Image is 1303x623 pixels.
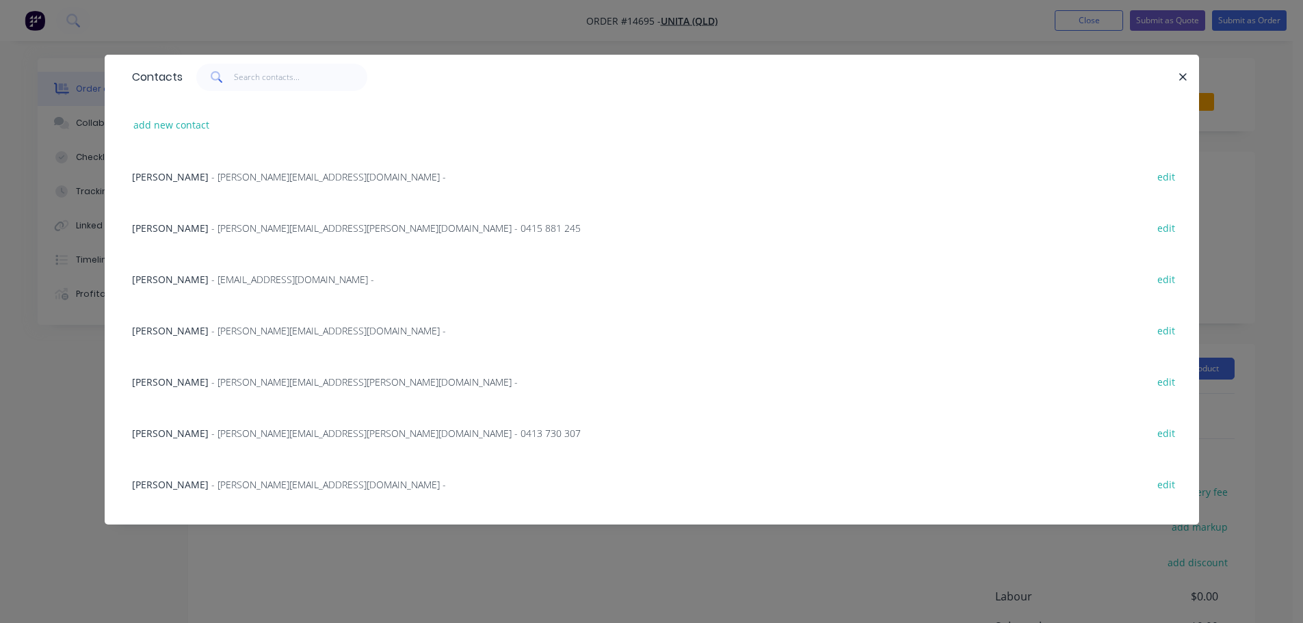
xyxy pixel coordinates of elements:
[211,170,446,183] span: - [PERSON_NAME][EMAIL_ADDRESS][DOMAIN_NAME] -
[132,170,209,183] span: [PERSON_NAME]
[211,478,446,491] span: - [PERSON_NAME][EMAIL_ADDRESS][DOMAIN_NAME] -
[132,324,209,337] span: [PERSON_NAME]
[211,375,518,388] span: - [PERSON_NAME][EMAIL_ADDRESS][PERSON_NAME][DOMAIN_NAME] -
[234,64,367,91] input: Search contacts...
[1150,372,1183,390] button: edit
[1150,475,1183,493] button: edit
[1150,167,1183,185] button: edit
[132,375,209,388] span: [PERSON_NAME]
[132,273,209,286] span: [PERSON_NAME]
[1150,423,1183,442] button: edit
[132,478,209,491] span: [PERSON_NAME]
[211,273,374,286] span: - [EMAIL_ADDRESS][DOMAIN_NAME] -
[211,324,446,337] span: - [PERSON_NAME][EMAIL_ADDRESS][DOMAIN_NAME] -
[1150,218,1183,237] button: edit
[211,427,581,440] span: - [PERSON_NAME][EMAIL_ADDRESS][PERSON_NAME][DOMAIN_NAME] - 0413 730 307
[1150,321,1183,339] button: edit
[132,222,209,235] span: [PERSON_NAME]
[1150,269,1183,288] button: edit
[132,427,209,440] span: [PERSON_NAME]
[211,222,581,235] span: - [PERSON_NAME][EMAIL_ADDRESS][PERSON_NAME][DOMAIN_NAME] - 0415 881 245
[127,116,217,134] button: add new contact
[125,55,183,99] div: Contacts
